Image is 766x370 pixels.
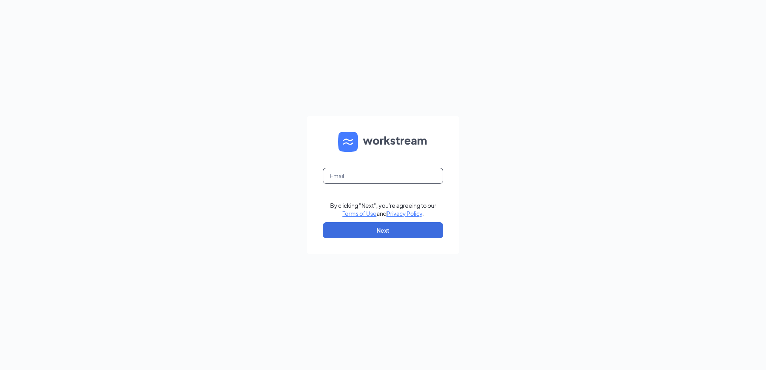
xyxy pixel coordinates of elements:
[343,210,377,217] a: Terms of Use
[323,222,443,238] button: Next
[323,168,443,184] input: Email
[330,201,436,217] div: By clicking "Next", you're agreeing to our and .
[338,132,428,152] img: WS logo and Workstream text
[387,210,422,217] a: Privacy Policy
